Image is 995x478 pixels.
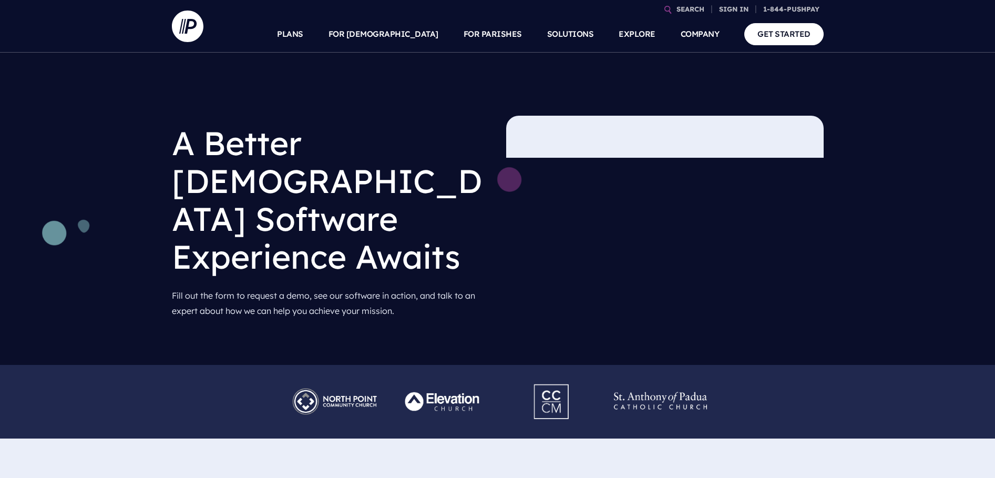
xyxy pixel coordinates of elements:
[681,16,720,53] a: COMPANY
[280,382,389,392] picture: Pushpay_Logo__NorthPoint
[172,116,489,284] h1: A Better [DEMOGRAPHIC_DATA] Software Experience Awaits
[389,382,498,392] picture: Pushpay_Logo__Elevation
[514,378,590,388] picture: Pushpay_Logo__CCM
[277,16,303,53] a: PLANS
[329,16,438,53] a: FOR [DEMOGRAPHIC_DATA]
[606,382,715,392] picture: Pushpay_Logo__StAnthony
[744,23,824,45] a: GET STARTED
[464,16,522,53] a: FOR PARISHES
[172,284,489,323] p: Fill out the form to request a demo, see our software in action, and talk to an expert about how ...
[619,16,655,53] a: EXPLORE
[547,16,594,53] a: SOLUTIONS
